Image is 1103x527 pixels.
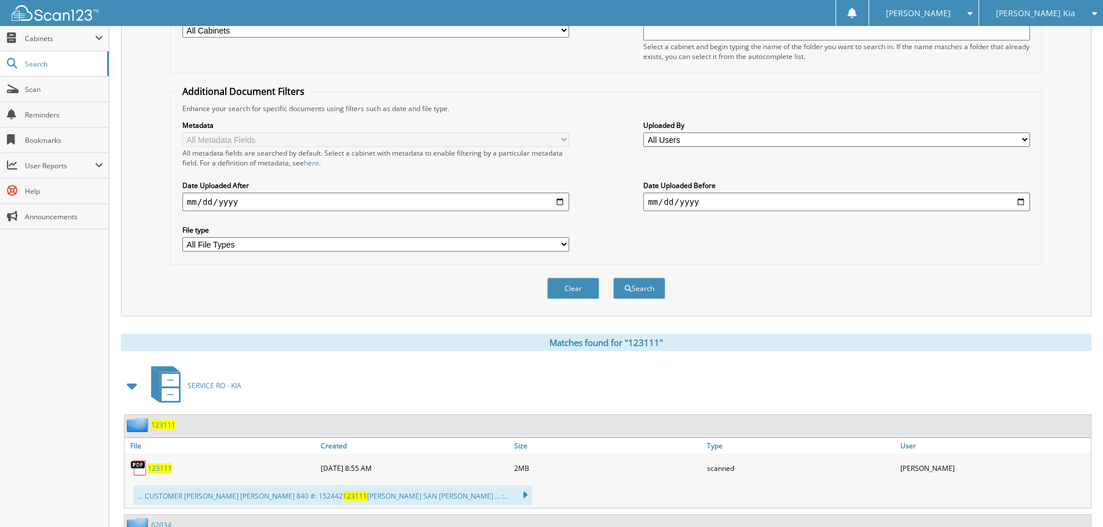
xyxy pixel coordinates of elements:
[25,110,103,120] span: Reminders
[177,85,310,98] legend: Additional Document Filters
[130,459,148,477] img: PDF.png
[12,5,98,21] img: scan123-logo-white.svg
[133,485,532,505] div: ... CUSTOMER [PERSON_NAME] [PERSON_NAME] 840 #: 152442 [PERSON_NAME] SAN [PERSON_NAME] ... :...
[182,225,569,235] label: File type
[511,456,705,480] div: 2MB
[182,193,569,211] input: start
[148,463,172,473] a: 123111
[704,438,897,454] a: Type
[25,84,103,94] span: Scan
[124,438,318,454] a: File
[886,10,951,17] span: [PERSON_NAME]
[547,278,599,299] button: Clear
[25,212,103,222] span: Announcements
[343,491,367,501] span: 123111
[897,456,1091,480] div: [PERSON_NAME]
[144,363,241,408] a: SERVICE RO - KIA
[188,381,241,390] span: SERVICE RO - KIA
[177,104,1036,113] div: Enhance your search for specific documents using filters such as date and file type.
[511,438,705,454] a: Size
[25,59,101,69] span: Search
[127,418,151,432] img: folder2.png
[318,438,511,454] a: Created
[643,120,1030,130] label: Uploaded By
[318,456,511,480] div: [DATE] 8:55 AM
[643,193,1030,211] input: end
[25,34,95,43] span: Cabinets
[704,456,897,480] div: scanned
[897,438,1091,454] a: User
[182,180,569,190] label: Date Uploaded After
[25,186,103,196] span: Help
[643,180,1030,190] label: Date Uploaded Before
[182,120,569,130] label: Metadata
[613,278,665,299] button: Search
[25,135,103,145] span: Bookmarks
[121,334,1091,351] div: Matches found for "123111"
[304,158,319,168] a: here
[1045,471,1103,527] iframe: Chat Widget
[182,148,569,168] div: All metadata fields are searched by default. Select a cabinet with metadata to enable filtering b...
[643,42,1030,61] div: Select a cabinet and begin typing the name of the folder you want to search in. If the name match...
[151,420,175,430] a: 123111
[996,10,1075,17] span: [PERSON_NAME] Kia
[25,161,95,171] span: User Reports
